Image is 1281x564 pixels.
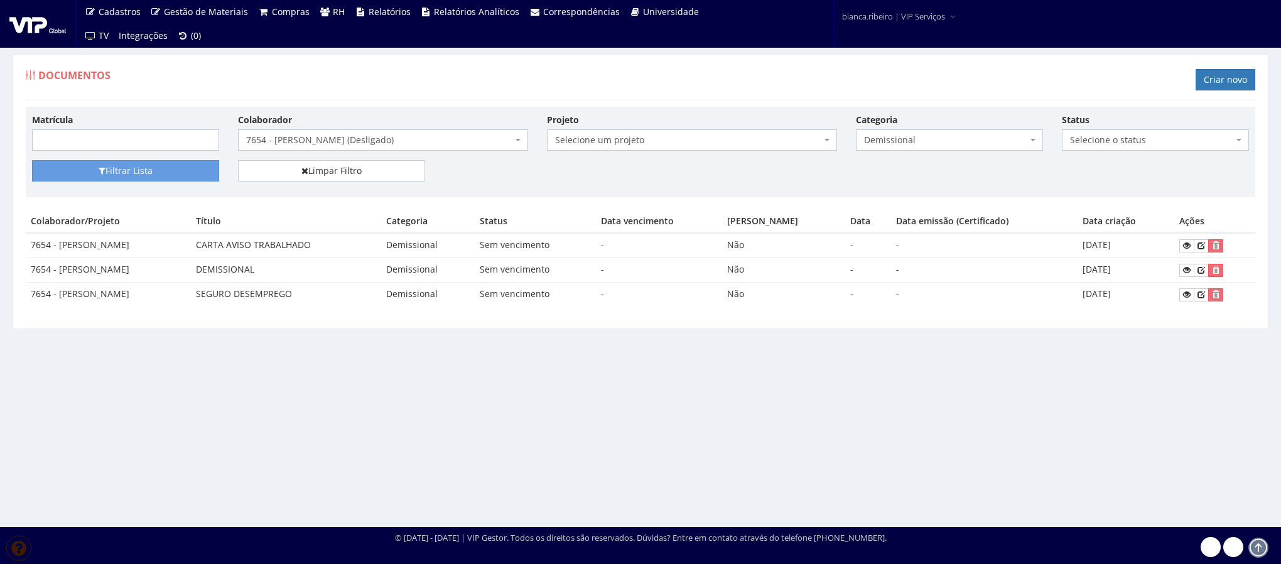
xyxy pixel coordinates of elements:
[864,134,1027,146] span: Demissional
[369,6,411,18] span: Relatórios
[475,233,596,258] td: Sem vencimento
[26,210,191,233] th: Colaborador/Projeto
[475,258,596,283] td: Sem vencimento
[475,210,596,233] th: Status
[845,210,891,233] th: Data
[856,129,1043,151] span: Demissional
[238,129,528,151] span: 7654 - DENISON TORRES ROZENDO (Desligado)
[722,283,845,306] td: Não
[381,210,475,233] th: Categoria
[1196,69,1255,90] a: Criar novo
[246,134,512,146] span: 7654 - DENISON TORRES ROZENDO (Desligado)
[333,6,345,18] span: RH
[596,233,722,258] td: -
[26,283,191,306] td: 7654 - [PERSON_NAME]
[434,6,519,18] span: Relatórios Analíticos
[191,258,381,283] td: DEMISSIONAL
[119,30,168,41] span: Integrações
[164,6,248,18] span: Gestão de Materiais
[1174,210,1255,233] th: Ações
[272,6,310,18] span: Compras
[891,233,1078,258] td: -
[845,258,891,283] td: -
[32,114,73,126] label: Matrícula
[1070,134,1233,146] span: Selecione o status
[596,283,722,306] td: -
[381,258,475,283] td: Demissional
[891,283,1078,306] td: -
[845,233,891,258] td: -
[191,210,381,233] th: Título
[891,258,1078,283] td: -
[99,6,141,18] span: Cadastros
[722,210,845,233] th: [PERSON_NAME]
[26,258,191,283] td: 7654 - [PERSON_NAME]
[856,114,897,126] label: Categoria
[9,14,66,33] img: logo
[238,160,425,182] a: Limpar Filtro
[1078,210,1174,233] th: Data criação
[191,283,381,306] td: SEGURO DESEMPREGO
[238,114,292,126] label: Colaborador
[114,24,173,48] a: Integrações
[1078,258,1174,283] td: [DATE]
[722,233,845,258] td: Não
[845,283,891,306] td: -
[395,532,887,544] div: © [DATE] - [DATE] | VIP Gestor. Todos os direitos são reservados. Dúvidas? Entre em contato atrav...
[1062,129,1249,151] span: Selecione o status
[173,24,207,48] a: (0)
[596,210,722,233] th: Data vencimento
[842,10,945,23] span: bianca.ribeiro | VIP Serviços
[191,233,381,258] td: CARTA AVISO TRABALHADO
[381,233,475,258] td: Demissional
[32,160,219,182] button: Filtrar Lista
[555,134,821,146] span: Selecione um projeto
[722,258,845,283] td: Não
[1062,114,1089,126] label: Status
[596,258,722,283] td: -
[26,233,191,258] td: 7654 - [PERSON_NAME]
[547,129,837,151] span: Selecione um projeto
[643,6,699,18] span: Universidade
[381,283,475,306] td: Demissional
[191,30,201,41] span: (0)
[543,6,620,18] span: Correspondências
[891,210,1078,233] th: Data emissão (Certificado)
[547,114,579,126] label: Projeto
[1078,233,1174,258] td: [DATE]
[99,30,109,41] span: TV
[1078,283,1174,306] td: [DATE]
[80,24,114,48] a: TV
[475,283,596,306] td: Sem vencimento
[38,68,111,82] span: Documentos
